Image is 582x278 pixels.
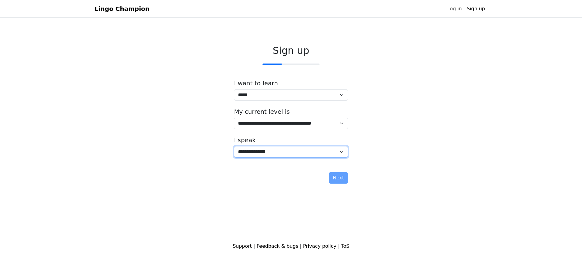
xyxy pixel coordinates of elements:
[233,243,252,249] a: Support
[95,3,149,15] a: Lingo Champion
[341,243,349,249] a: ToS
[91,243,491,250] div: | | |
[445,3,464,15] a: Log in
[303,243,336,249] a: Privacy policy
[234,136,256,144] label: I speak
[234,45,348,56] h2: Sign up
[464,3,487,15] a: Sign up
[256,243,298,249] a: Feedback & bugs
[234,80,278,87] label: I want to learn
[234,108,290,115] label: My current level is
